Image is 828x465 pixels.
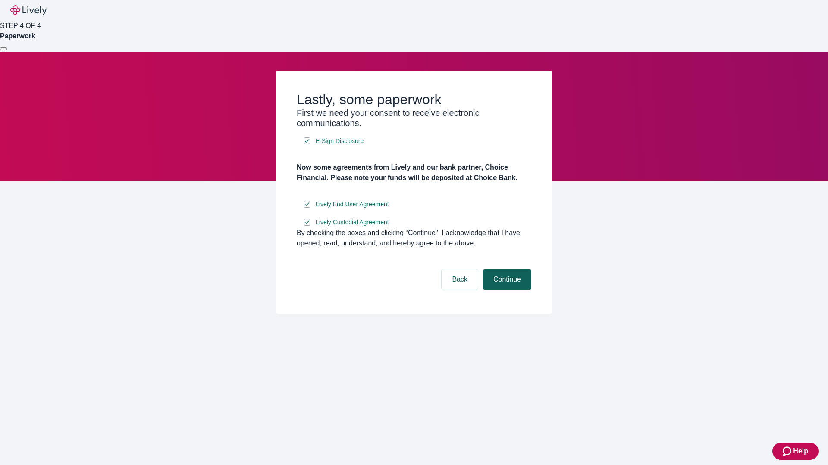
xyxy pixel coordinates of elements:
span: Lively Custodial Agreement [316,218,389,227]
svg: Zendesk support icon [783,446,793,456]
a: e-sign disclosure document [314,217,391,228]
div: By checking the boxes and clicking “Continue", I acknowledge that I have opened, read, understand... [297,228,531,248]
button: Zendesk support iconHelp [772,443,819,460]
span: Lively End User Agreement [316,200,389,209]
span: Help [793,446,808,456]
button: Back [442,269,478,290]
img: Lively [10,5,47,15]
a: e-sign disclosure document [314,199,391,210]
h2: Lastly, some paperwork [297,91,531,108]
h4: Now some agreements from Lively and our bank partner, Choice Financial. Please note your funds wi... [297,162,531,183]
a: e-sign disclosure document [314,136,365,146]
span: E-Sign Disclosure [316,136,364,146]
button: Continue [483,269,531,290]
h3: First we need your consent to receive electronic communications. [297,108,531,128]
